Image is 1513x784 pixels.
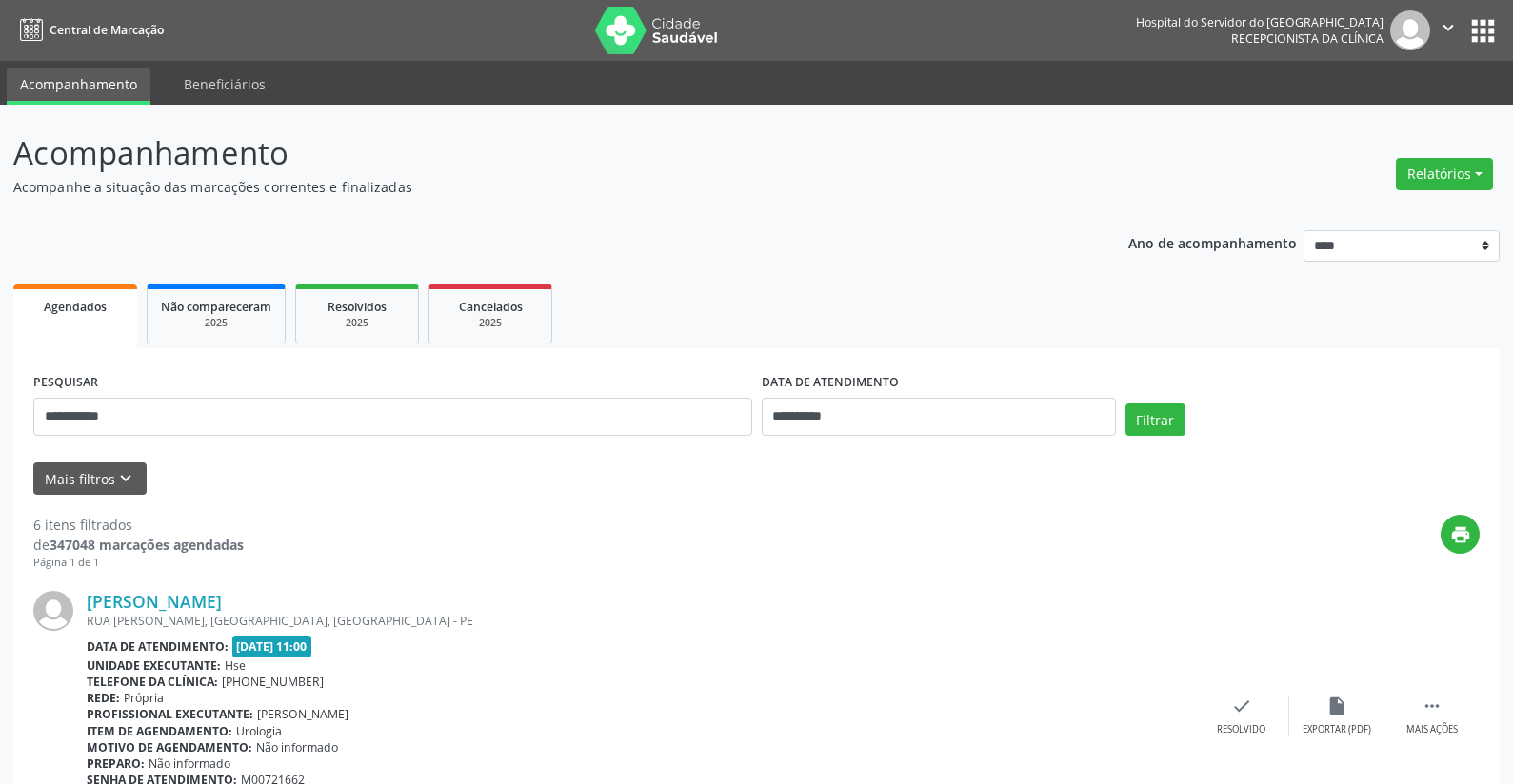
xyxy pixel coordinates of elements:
img: img [33,591,73,631]
div: 2025 [309,316,405,330]
div: RUA [PERSON_NAME], [GEOGRAPHIC_DATA], [GEOGRAPHIC_DATA] - PE [87,613,1194,629]
label: PESQUISAR [33,368,98,398]
b: Profissional executante: [87,706,253,722]
span: Agendados [44,299,107,315]
a: Beneficiários [170,68,279,101]
div: Hospital do Servidor do [GEOGRAPHIC_DATA] [1136,14,1384,30]
b: Item de agendamento: [87,723,232,739]
span: Resolvidos [328,299,387,315]
b: Motivo de agendamento: [87,739,252,755]
a: Acompanhamento [7,68,150,105]
button: Mais filtroskeyboard_arrow_down [33,462,147,496]
b: Telefone da clínica: [87,674,218,690]
div: de [33,535,244,555]
span: [PHONE_NUMBER] [222,674,324,690]
div: 2025 [161,316,271,330]
i:  [1438,17,1459,38]
div: Página 1 de 1 [33,555,244,571]
span: Não compareceram [161,299,271,315]
a: Central de Marcação [13,14,164,46]
strong: 347048 marcações agendadas [50,536,244,554]
button: Filtrar [1125,403,1185,436]
button: Relatórios [1396,158,1493,190]
b: Rede: [87,690,120,706]
span: Não informado [256,739,338,755]
b: Unidade executante: [87,657,221,674]
i: keyboard_arrow_down [115,468,136,489]
div: Mais ações [1406,723,1458,736]
p: Ano de acompanhamento [1128,230,1297,254]
button:  [1430,10,1466,50]
span: Não informado [149,755,230,772]
div: 2025 [443,316,538,330]
a: [PERSON_NAME] [87,591,222,612]
span: Central de Marcação [50,22,164,38]
button: print [1441,515,1480,554]
span: [PERSON_NAME] [257,706,348,722]
img: img [1390,10,1430,50]
button: apps [1466,14,1500,48]
i: print [1450,524,1471,545]
i: check [1231,696,1252,716]
div: Exportar (PDF) [1303,723,1371,736]
span: Cancelados [459,299,523,315]
i: insert_drive_file [1326,696,1347,716]
span: Urologia [236,723,282,739]
b: Data de atendimento: [87,638,229,655]
p: Acompanhe a situação das marcações correntes e finalizadas [13,177,1054,197]
span: Hse [225,657,246,674]
div: Resolvido [1217,723,1265,736]
span: [DATE] 11:00 [232,636,312,657]
div: 6 itens filtrados [33,515,244,535]
p: Acompanhamento [13,129,1054,177]
i:  [1422,696,1443,716]
span: Própria [124,690,164,706]
span: Recepcionista da clínica [1231,30,1384,47]
b: Preparo: [87,755,145,772]
label: DATA DE ATENDIMENTO [762,368,899,398]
